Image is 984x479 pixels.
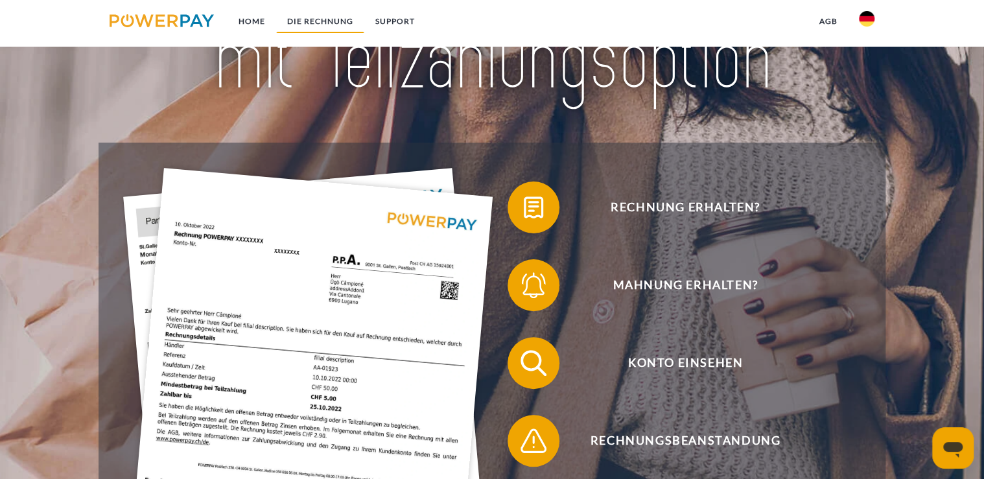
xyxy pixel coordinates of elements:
[517,425,550,457] img: qb_warning.svg
[932,427,974,469] iframe: Schaltfläche zum Öffnen des Messaging-Fensters
[517,191,550,224] img: qb_bill.svg
[508,337,845,389] button: Konto einsehen
[364,10,426,33] a: SUPPORT
[276,10,364,33] a: DIE RECHNUNG
[508,259,845,311] button: Mahnung erhalten?
[110,14,214,27] img: logo-powerpay.svg
[859,11,874,27] img: de
[526,181,844,233] span: Rechnung erhalten?
[508,181,845,233] button: Rechnung erhalten?
[526,415,844,467] span: Rechnungsbeanstandung
[508,415,845,467] button: Rechnungsbeanstandung
[526,259,844,311] span: Mahnung erhalten?
[808,10,848,33] a: agb
[228,10,276,33] a: Home
[517,269,550,301] img: qb_bell.svg
[526,337,844,389] span: Konto einsehen
[517,347,550,379] img: qb_search.svg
